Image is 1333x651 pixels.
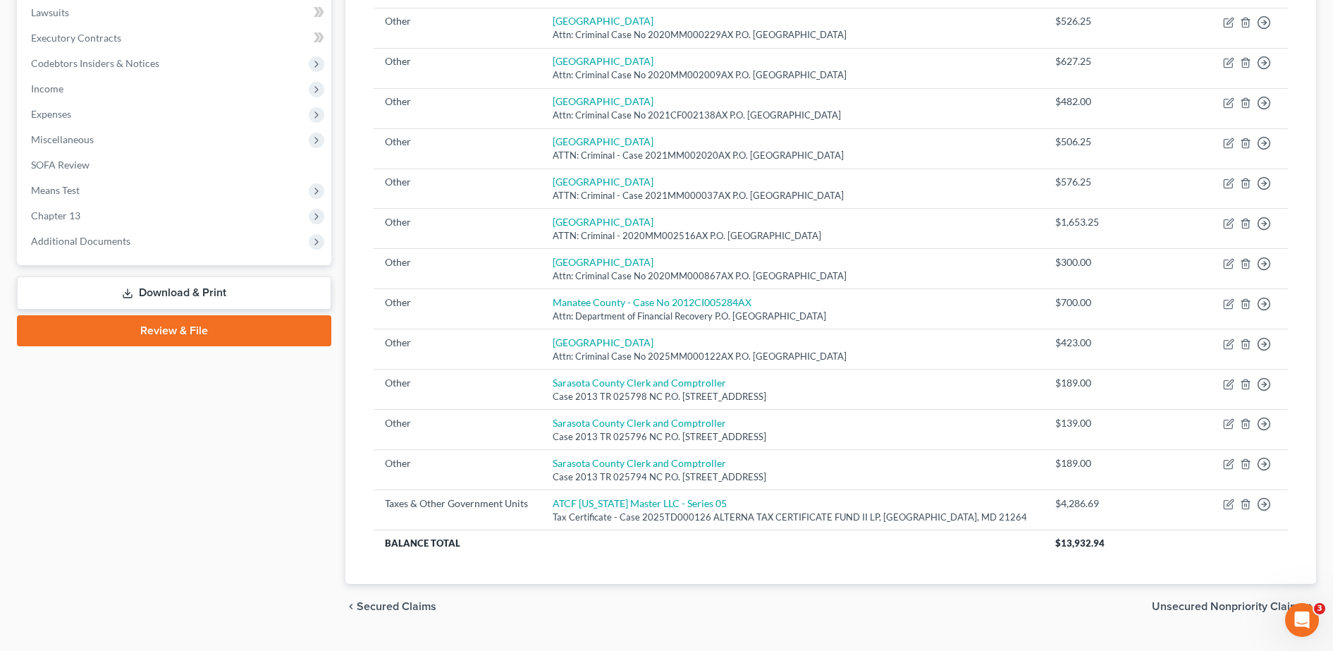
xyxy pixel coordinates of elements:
[1055,416,1105,430] div: $139.00
[31,159,90,171] span: SOFA Review
[1055,296,1105,310] div: $700.00
[385,54,530,68] div: Other
[385,336,530,350] div: Other
[385,255,530,269] div: Other
[553,511,1033,524] div: Tax Certificate - Case 2025TD000126 ALTERNA TAX CERTIFICATE FUND II LP, [GEOGRAPHIC_DATA], MD 21264
[17,315,331,346] a: Review & File
[553,470,1033,484] div: Case 2013 TR 025794 NC P.O. [STREET_ADDRESS]
[1055,54,1105,68] div: $627.25
[553,296,751,308] a: Manatee County - Case No 2012CI005284AX
[1055,95,1105,109] div: $482.00
[1055,215,1105,229] div: $1,653.25
[31,184,80,196] span: Means Test
[20,152,331,178] a: SOFA Review
[31,209,80,221] span: Chapter 13
[553,350,1033,363] div: Attn: Criminal Case No 2025MM000122AX P.O. [GEOGRAPHIC_DATA]
[1055,537,1105,549] span: $13,932.94
[553,377,726,389] a: Sarasota County Clerk and Comptroller
[31,108,71,120] span: Expenses
[385,416,530,430] div: Other
[553,149,1033,162] div: ATTN: Criminal - Case 2021MM002020AX P.O. [GEOGRAPHIC_DATA]
[1152,601,1305,612] span: Unsecured Nonpriority Claims
[31,32,121,44] span: Executory Contracts
[31,235,130,247] span: Additional Documents
[1055,255,1105,269] div: $300.00
[385,376,530,390] div: Other
[374,530,1044,556] th: Balance Total
[385,14,530,28] div: Other
[553,417,726,429] a: Sarasota County Clerk and Comptroller
[553,269,1033,283] div: Attn: Criminal Case No 2020MM000867AX P.O. [GEOGRAPHIC_DATA]
[31,6,69,18] span: Lawsuits
[357,601,436,612] span: Secured Claims
[553,497,727,509] a: ATCF [US_STATE] Master LLC - Series 05
[1285,603,1319,637] iframe: Intercom live chat
[553,457,726,469] a: Sarasota County Clerk and Comptroller
[31,83,63,95] span: Income
[1055,497,1105,511] div: $4,286.69
[553,95,653,107] a: [GEOGRAPHIC_DATA]
[553,28,1033,42] div: Attn: Criminal Case No 2020MM000229AX P.O. [GEOGRAPHIC_DATA]
[385,135,530,149] div: Other
[385,456,530,470] div: Other
[553,135,653,147] a: [GEOGRAPHIC_DATA]
[553,336,653,348] a: [GEOGRAPHIC_DATA]
[553,68,1033,82] div: Attn: Criminal Case No 2020MM002009AX P.O. [GEOGRAPHIC_DATA]
[553,229,1033,243] div: ATTN: Criminal - 2020MM002516AX P.O. [GEOGRAPHIC_DATA]
[17,276,331,310] a: Download & Print
[385,296,530,310] div: Other
[553,390,1033,403] div: Case 2013 TR 025798 NC P.O. [STREET_ADDRESS]
[385,215,530,229] div: Other
[1314,603,1325,614] span: 3
[1055,175,1105,189] div: $576.25
[385,175,530,189] div: Other
[553,109,1033,122] div: Attn: Criminal Case No 2021CF002138AX P.O. [GEOGRAPHIC_DATA]
[553,189,1033,202] div: ATTN: Criminal - Case 2021MM000037AX P.O. [GEOGRAPHIC_DATA]
[1055,336,1105,350] div: $423.00
[553,55,653,67] a: [GEOGRAPHIC_DATA]
[345,601,357,612] i: chevron_left
[1055,14,1105,28] div: $526.25
[31,57,159,69] span: Codebtors Insiders & Notices
[31,133,94,145] span: Miscellaneous
[553,15,653,27] a: [GEOGRAPHIC_DATA]
[553,430,1033,444] div: Case 2013 TR 025796 NC P.O. [STREET_ADDRESS]
[1305,601,1316,612] i: chevron_right
[1152,601,1316,612] button: Unsecured Nonpriority Claims chevron_right
[553,256,653,268] a: [GEOGRAPHIC_DATA]
[553,216,653,228] a: [GEOGRAPHIC_DATA]
[345,601,436,612] button: chevron_left Secured Claims
[385,497,530,511] div: Taxes & Other Government Units
[553,176,653,188] a: [GEOGRAPHIC_DATA]
[1055,376,1105,390] div: $189.00
[385,95,530,109] div: Other
[20,25,331,51] a: Executory Contracts
[553,310,1033,323] div: Attn: Department of Financial Recovery P.O. [GEOGRAPHIC_DATA]
[1055,135,1105,149] div: $506.25
[1055,456,1105,470] div: $189.00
